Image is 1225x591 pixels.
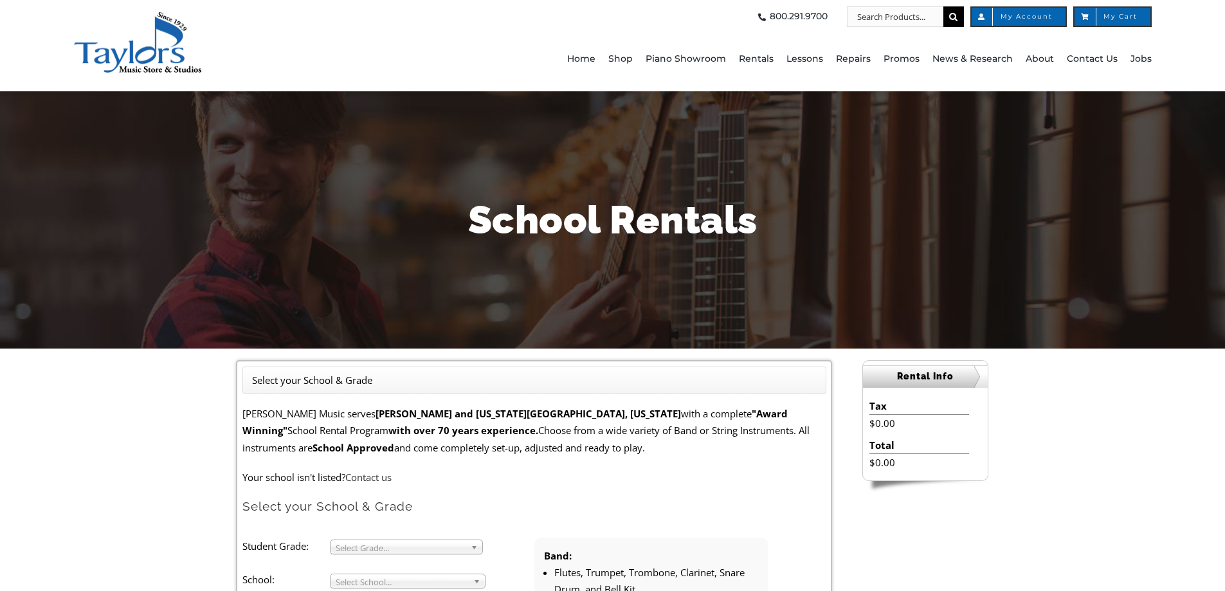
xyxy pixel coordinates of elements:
[608,27,633,91] a: Shop
[869,415,969,432] li: $0.00
[252,372,372,388] li: Select your School & Grade
[1067,49,1118,69] span: Contact Us
[567,27,595,91] a: Home
[242,571,330,588] label: School:
[336,540,466,556] span: Select Grade...
[544,549,572,562] strong: Band:
[932,27,1013,91] a: News & Research
[237,193,989,247] h1: School Rentals
[1026,49,1054,69] span: About
[869,437,969,454] li: Total
[754,6,828,27] a: 800.291.9700
[884,49,920,69] span: Promos
[786,49,823,69] span: Lessons
[869,454,969,471] li: $0.00
[354,27,1152,91] nav: Main Menu
[73,10,202,23] a: taylors-music-store-west-chester
[242,498,826,514] h2: Select your School & Grade
[242,405,826,456] p: [PERSON_NAME] Music serves with a complete School Rental Program Choose from a wide variety of Ba...
[1087,14,1138,20] span: My Cart
[242,469,826,486] p: Your school isn't listed?
[869,397,969,415] li: Tax
[932,49,1013,69] span: News & Research
[646,27,726,91] a: Piano Showroom
[1026,27,1054,91] a: About
[863,365,988,388] h2: Rental Info
[970,6,1067,27] a: My Account
[354,6,1152,27] nav: Top Right
[646,49,726,69] span: Piano Showroom
[608,49,633,69] span: Shop
[943,6,964,27] input: Search
[567,49,595,69] span: Home
[985,14,1053,20] span: My Account
[862,481,988,493] img: sidebar-footer.png
[242,538,330,554] label: Student Grade:
[313,441,394,454] strong: School Approved
[376,407,681,420] strong: [PERSON_NAME] and [US_STATE][GEOGRAPHIC_DATA], [US_STATE]
[1130,49,1152,69] span: Jobs
[847,6,943,27] input: Search Products...
[770,6,828,27] span: 800.291.9700
[786,27,823,91] a: Lessons
[1130,27,1152,91] a: Jobs
[345,471,392,484] a: Contact us
[1073,6,1152,27] a: My Cart
[1067,27,1118,91] a: Contact Us
[739,49,774,69] span: Rentals
[836,49,871,69] span: Repairs
[884,27,920,91] a: Promos
[388,424,538,437] strong: with over 70 years experience.
[739,27,774,91] a: Rentals
[336,574,468,590] span: Select School...
[836,27,871,91] a: Repairs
